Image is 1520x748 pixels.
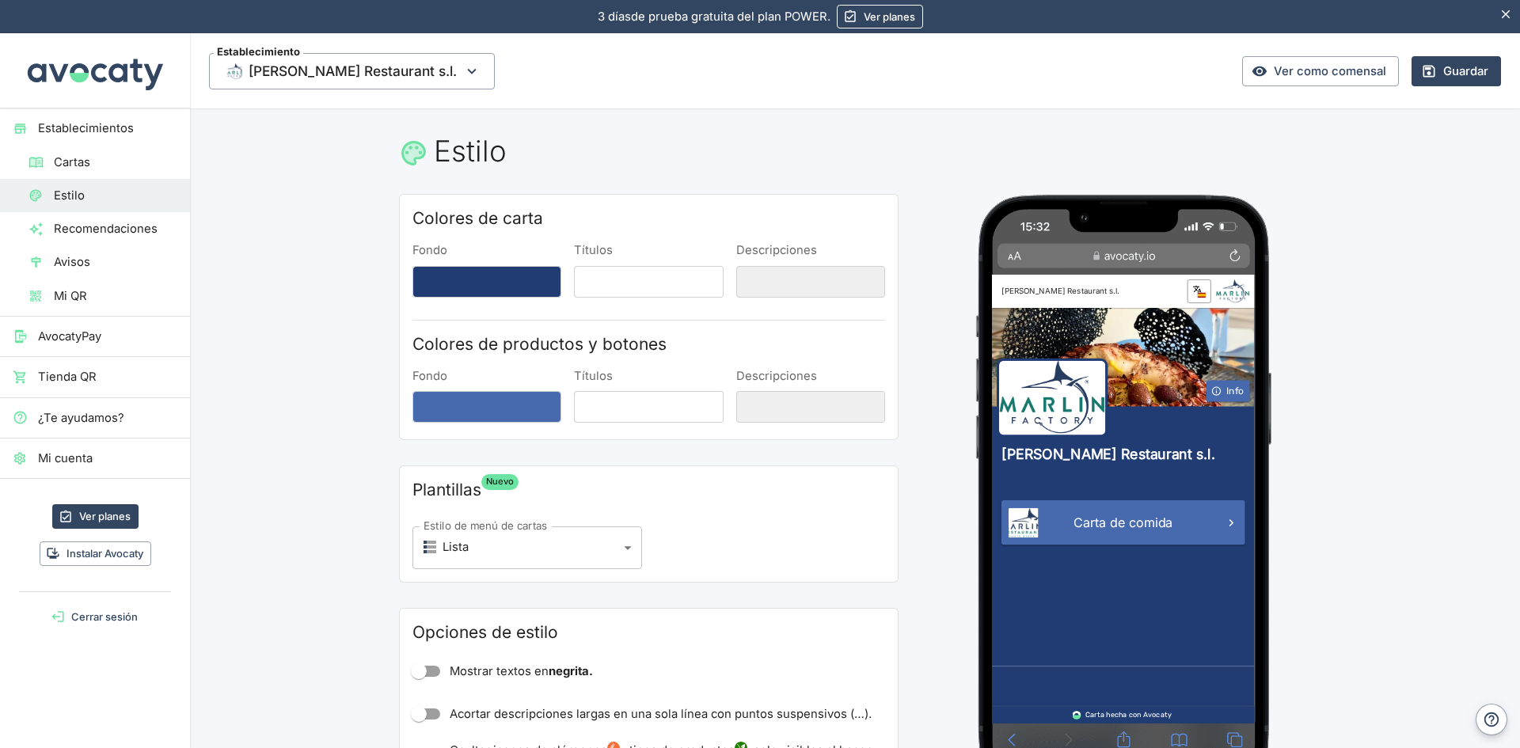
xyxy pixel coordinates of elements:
span: Establecimientos [38,120,177,137]
a: Ver planes [52,504,139,529]
h2: Opciones de estilo [412,621,885,644]
button: Info [286,141,344,169]
span: [PERSON_NAME] Restaurant s.l. [249,59,457,83]
button: Info del restaurante [298,6,344,38]
p: de prueba gratuita del plan POWER. [598,8,830,25]
label: Títulos [574,242,723,259]
button: Idioma [260,6,292,38]
button: Instalar Avocaty [40,541,151,566]
span: Mi QR [54,287,177,305]
h2: Colores de carta [412,207,885,230]
a: Ver como comensal [1242,56,1399,86]
span: Mostrar textos en [450,663,593,680]
div: Icono de lista [424,541,436,553]
span: AvocatyPay [38,328,177,345]
div: Lista [424,539,617,556]
button: Guardar [1412,56,1501,86]
label: Fondo [412,242,561,259]
button: EstablecimientoThumbnail[PERSON_NAME] Restaurant s.l. [209,53,495,89]
label: Fondo [412,368,561,385]
span: Beta [412,479,481,514]
span: Mi cuenta [38,450,177,467]
h2: Plantillas [412,479,481,501]
span: 3 días [598,9,631,24]
span: [PERSON_NAME] Restaurant s.l. [209,53,495,89]
span: Estilo [54,187,177,204]
img: Thumbnail [226,63,242,79]
h1: [PERSON_NAME] Restaurant s.l. [13,228,337,250]
button: Cerrar sesión [6,605,184,629]
img: Imagen de restaurante [6,112,154,217]
strong: negrita. [549,664,593,678]
span: Tienda QR [38,368,177,385]
label: Descripciones [736,368,885,385]
label: Títulos [574,368,723,385]
img: Logo Marlin Restaurant s.l. [298,6,344,38]
label: Estilo de menú de cartas [424,518,548,533]
img: Avocaty [24,33,166,108]
span: Recomendaciones [54,220,177,237]
button: Esconder aviso [1492,1,1520,28]
h1: Estilo [399,134,1311,169]
span: ¿Te ayudamos? [38,409,177,427]
span: Cartas [54,154,177,171]
span: Carta de comida [109,321,241,340]
img: Avocaty logo [108,582,119,593]
a: Ver planes [837,5,923,28]
svg: Spain [274,24,285,31]
a: Carta de comida [13,301,337,360]
span: Nuevo [481,474,519,490]
button: Ayuda y contacto [1476,704,1507,735]
iframe: Vista previa [992,275,1255,723]
span: Acortar descripciones largas en una sola línea con puntos suspensivos (…). [450,705,872,723]
h2: Colores de productos y botones [412,333,885,355]
label: Descripciones [736,242,885,259]
span: Establecimiento [214,47,303,57]
span: Avisos [54,253,177,271]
